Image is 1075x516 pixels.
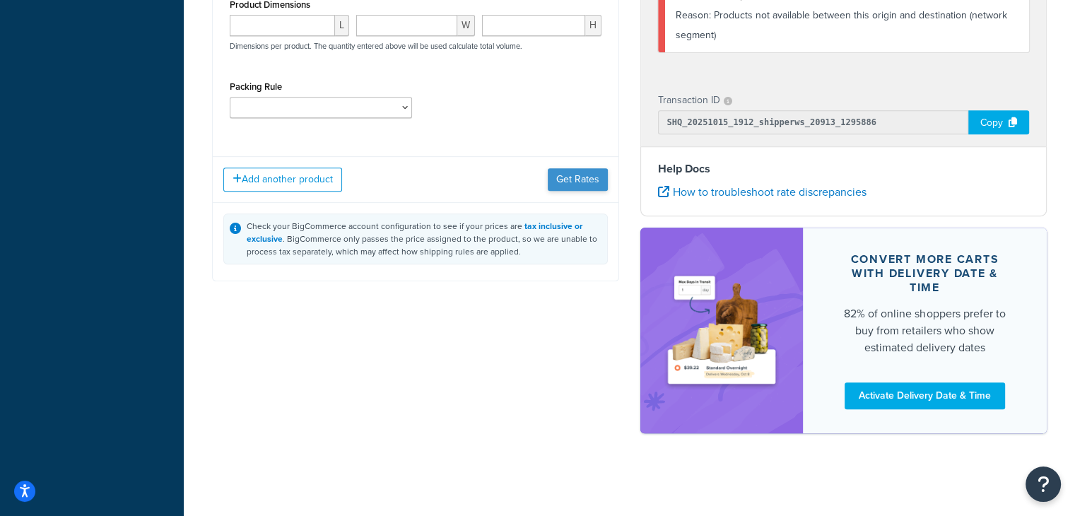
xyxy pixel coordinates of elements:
[658,184,867,200] a: How to troubleshoot rate discrepancies
[658,90,720,110] p: Transaction ID
[676,6,1019,45] div: Products not available between this origin and destination (network segment)
[968,110,1029,134] div: Copy
[837,305,1013,356] div: 82% of online shoppers prefer to buy from retailers who show estimated delivery dates
[1026,467,1061,502] button: Open Resource Center
[676,8,711,23] span: Reason:
[837,252,1013,295] div: Convert more carts with delivery date & time
[230,81,282,92] label: Packing Rule
[658,160,1030,177] h4: Help Docs
[226,41,522,51] p: Dimensions per product. The quantity entered above will be used calculate total volume.
[223,168,342,192] button: Add another product
[548,168,608,191] button: Get Rates
[845,382,1005,409] a: Activate Delivery Date & Time
[457,15,475,36] span: W
[247,220,582,245] a: tax inclusive or exclusive
[662,249,782,412] img: feature-image-ddt-36eae7f7280da8017bfb280eaccd9c446f90b1fe08728e4019434db127062ab4.png
[335,15,349,36] span: L
[585,15,601,36] span: H
[247,220,601,258] div: Check your BigCommerce account configuration to see if your prices are . BigCommerce only passes ...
